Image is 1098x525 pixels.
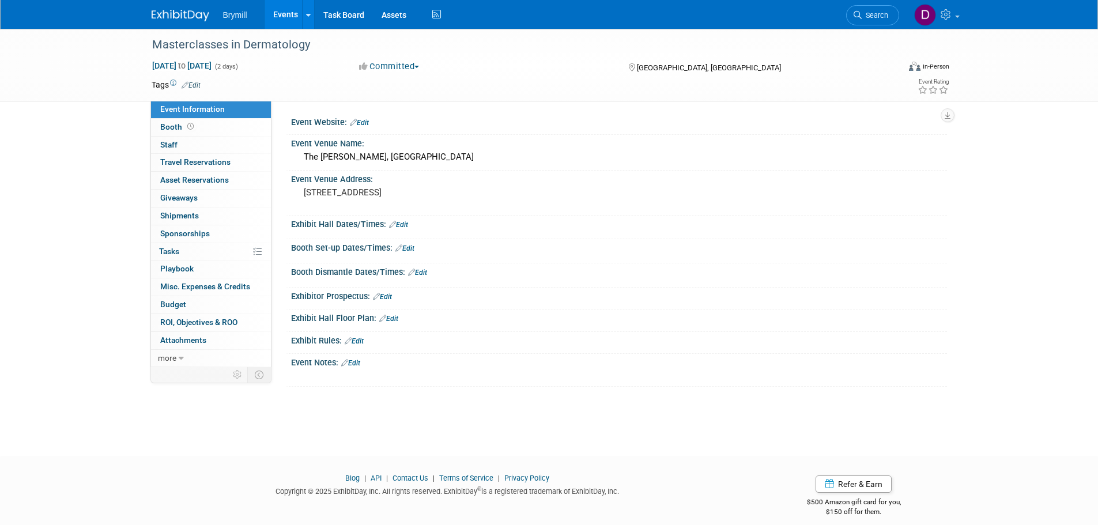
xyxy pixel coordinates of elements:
[341,359,360,367] a: Edit
[291,309,947,324] div: Exhibit Hall Floor Plan:
[831,60,950,77] div: Event Format
[291,263,947,278] div: Booth Dismantle Dates/Times:
[922,62,949,71] div: In-Person
[214,63,238,70] span: (2 days)
[291,135,947,149] div: Event Venue Name:
[393,474,428,482] a: Contact Us
[223,10,247,20] span: Brymill
[151,278,271,296] a: Misc. Expenses & Credits
[291,239,947,254] div: Booth Set-up Dates/Times:
[383,474,391,482] span: |
[151,260,271,278] a: Playbook
[846,5,899,25] a: Search
[160,318,237,327] span: ROI, Objectives & ROO
[151,154,271,171] a: Travel Reservations
[291,288,947,303] div: Exhibitor Prospectus:
[151,207,271,225] a: Shipments
[160,229,210,238] span: Sponsorships
[151,172,271,189] a: Asset Reservations
[291,216,947,231] div: Exhibit Hall Dates/Times:
[151,137,271,154] a: Staff
[350,119,369,127] a: Edit
[151,101,271,118] a: Event Information
[361,474,369,482] span: |
[761,490,947,516] div: $500 Amazon gift card for you,
[816,475,892,493] a: Refer & Earn
[148,35,882,55] div: Masterclasses in Dermatology
[159,247,179,256] span: Tasks
[151,119,271,136] a: Booth
[160,122,196,131] span: Booth
[389,221,408,229] a: Edit
[151,296,271,314] a: Budget
[160,264,194,273] span: Playbook
[151,225,271,243] a: Sponsorships
[304,187,552,198] pre: [STREET_ADDRESS]
[408,269,427,277] a: Edit
[291,332,947,347] div: Exhibit Rules:
[345,474,360,482] a: Blog
[371,474,382,482] a: API
[345,337,364,345] a: Edit
[862,11,888,20] span: Search
[185,122,196,131] span: Booth not reserved yet
[379,315,398,323] a: Edit
[914,4,936,26] img: Delaney Bryne
[160,104,225,114] span: Event Information
[477,486,481,492] sup: ®
[151,350,271,367] a: more
[291,171,947,185] div: Event Venue Address:
[160,140,178,149] span: Staff
[909,62,920,71] img: Format-Inperson.png
[373,293,392,301] a: Edit
[918,79,949,85] div: Event Rating
[152,79,201,90] td: Tags
[160,193,198,202] span: Giveaways
[228,367,248,382] td: Personalize Event Tab Strip
[637,63,781,72] span: [GEOGRAPHIC_DATA], [GEOGRAPHIC_DATA]
[158,353,176,362] span: more
[151,243,271,260] a: Tasks
[761,507,947,517] div: $150 off for them.
[355,61,424,73] button: Committed
[151,190,271,207] a: Giveaways
[291,114,947,129] div: Event Website:
[160,282,250,291] span: Misc. Expenses & Credits
[300,148,938,166] div: The [PERSON_NAME], [GEOGRAPHIC_DATA]
[151,332,271,349] a: Attachments
[160,335,206,345] span: Attachments
[430,474,437,482] span: |
[495,474,503,482] span: |
[160,300,186,309] span: Budget
[152,10,209,21] img: ExhibitDay
[182,81,201,89] a: Edit
[247,367,271,382] td: Toggle Event Tabs
[291,354,947,369] div: Event Notes:
[160,157,231,167] span: Travel Reservations
[160,211,199,220] span: Shipments
[176,61,187,70] span: to
[439,474,493,482] a: Terms of Service
[152,484,744,497] div: Copyright © 2025 ExhibitDay, Inc. All rights reserved. ExhibitDay is a registered trademark of Ex...
[152,61,212,71] span: [DATE] [DATE]
[504,474,549,482] a: Privacy Policy
[151,314,271,331] a: ROI, Objectives & ROO
[160,175,229,184] span: Asset Reservations
[395,244,414,252] a: Edit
